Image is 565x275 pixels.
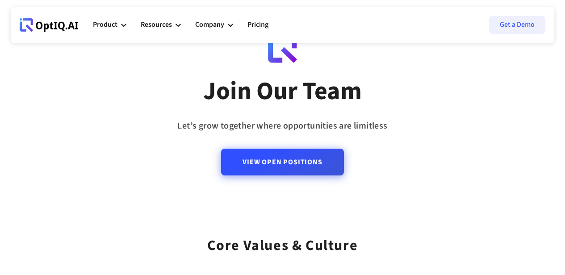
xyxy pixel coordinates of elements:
div: Resources [141,19,172,31]
div: Company [195,12,233,38]
div: Let’s grow together where opportunities are limitless [177,118,387,134]
div: Resources [141,12,181,38]
a: Get a Demo [489,16,545,34]
a: Webflow Homepage [20,12,79,38]
div: Company [195,19,224,31]
a: View Open Positions [221,149,343,175]
div: Product [93,19,117,31]
div: Core values & Culture [207,225,358,257]
a: Pricing [247,12,268,38]
div: Join Our Team [203,76,362,107]
div: Product [93,12,126,38]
